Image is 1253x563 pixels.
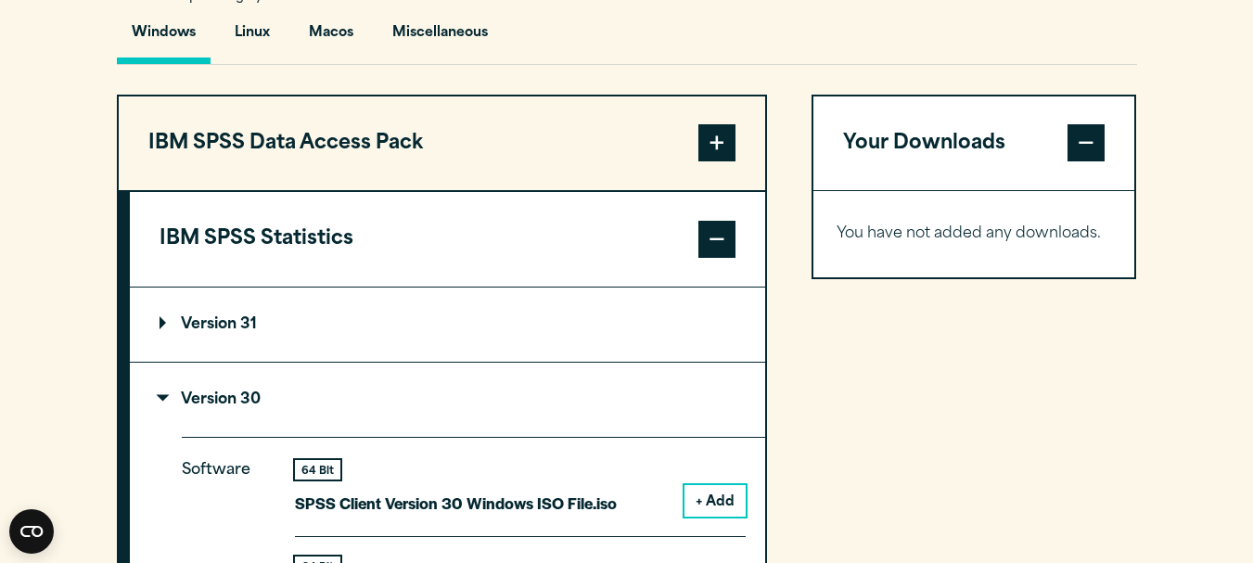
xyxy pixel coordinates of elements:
[813,96,1135,191] button: Your Downloads
[684,485,746,517] button: + Add
[813,190,1135,277] div: Your Downloads
[160,392,261,407] p: Version 30
[130,363,765,437] summary: Version 30
[130,288,765,362] summary: Version 31
[837,221,1112,248] p: You have not added any downloads.
[130,192,765,287] button: IBM SPSS Statistics
[119,96,765,191] button: IBM SPSS Data Access Pack
[377,11,503,64] button: Miscellaneous
[220,11,285,64] button: Linux
[160,317,257,332] p: Version 31
[295,490,617,517] p: SPSS Client Version 30 Windows ISO File.iso
[295,460,340,480] div: 64 Bit
[294,11,368,64] button: Macos
[9,509,54,554] button: Open CMP widget
[117,11,211,64] button: Windows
